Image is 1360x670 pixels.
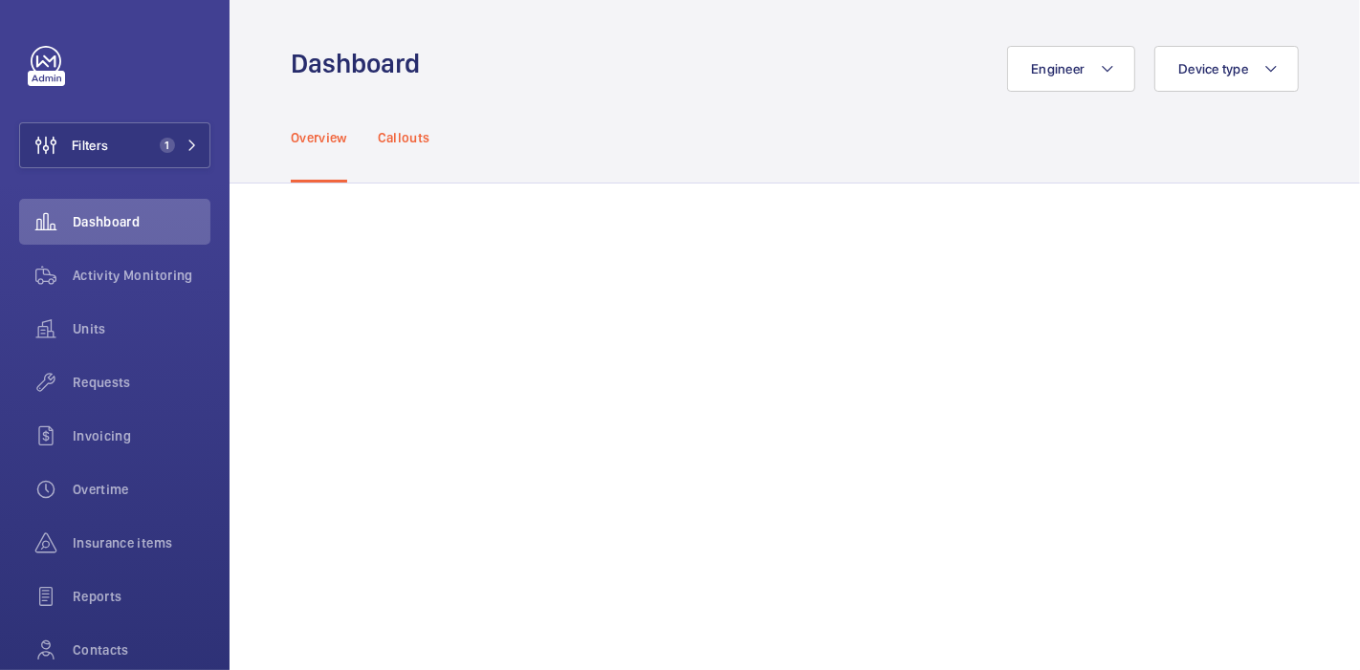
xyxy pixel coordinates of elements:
[72,136,108,155] span: Filters
[291,46,431,81] h1: Dashboard
[73,640,210,659] span: Contacts
[73,266,210,285] span: Activity Monitoring
[1031,61,1085,76] span: Engineer
[73,533,210,552] span: Insurance items
[378,128,430,147] p: Callouts
[73,319,210,338] span: Units
[73,212,210,231] span: Dashboard
[1154,46,1299,92] button: Device type
[1007,46,1135,92] button: Engineer
[73,587,210,606] span: Reports
[1178,61,1248,76] span: Device type
[73,480,210,499] span: Overtime
[73,373,210,392] span: Requests
[73,426,210,445] span: Invoicing
[291,128,347,147] p: Overview
[19,122,210,168] button: Filters1
[160,138,175,153] span: 1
